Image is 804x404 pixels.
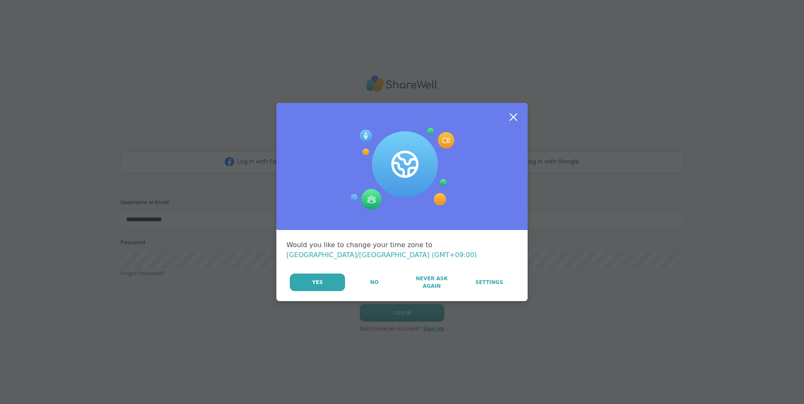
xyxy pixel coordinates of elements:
[370,279,379,286] span: No
[407,275,456,290] span: Never Ask Again
[346,274,402,291] button: No
[403,274,460,291] button: Never Ask Again
[286,251,477,259] span: [GEOGRAPHIC_DATA]/[GEOGRAPHIC_DATA] (GMT+09:00)
[286,240,518,260] div: Would you like to change your time zone to
[312,279,323,286] span: Yes
[475,279,503,286] span: Settings
[290,274,345,291] button: Yes
[461,274,518,291] a: Settings
[350,128,454,210] img: Session Experience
